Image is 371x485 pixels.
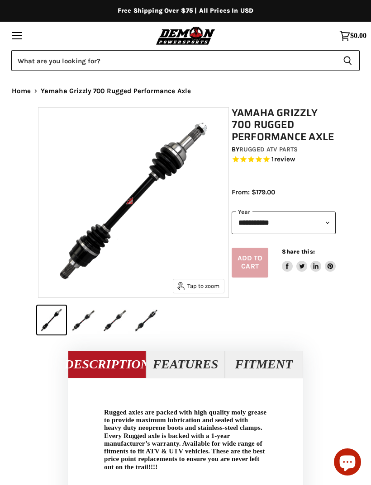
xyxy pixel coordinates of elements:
[38,108,228,297] img: Yamaha Grizzly 700 Rugged Performance Axle
[282,248,336,278] aside: Share this:
[154,25,217,46] img: Demon Powersports
[232,212,336,234] select: year
[274,155,295,163] span: review
[335,26,371,46] a: $0.00
[69,306,98,334] button: Yamaha Grizzly 700 Rugged Performance Axle thumbnail
[12,87,31,95] a: Home
[239,146,298,153] a: Rugged ATV Parts
[232,107,336,143] h1: Yamaha Grizzly 700 Rugged Performance Axle
[271,155,295,163] span: 1 reviews
[37,306,66,334] button: Yamaha Grizzly 700 Rugged Performance Axle thumbnail
[173,279,224,293] button: Tap to zoom
[177,282,219,290] span: Tap to zoom
[225,351,303,378] button: Fitment
[11,50,336,71] input: Search
[282,248,314,255] span: Share this:
[11,50,360,71] form: Product
[100,306,129,334] button: Yamaha Grizzly 700 Rugged Performance Axle thumbnail
[331,448,364,478] inbox-online-store-chat: Shopify online store chat
[41,87,191,95] span: Yamaha Grizzly 700 Rugged Performance Axle
[146,351,224,378] button: Features
[232,145,336,155] div: by
[232,188,275,196] span: From: $179.00
[68,351,146,378] button: Description
[350,32,366,40] span: $0.00
[132,306,161,334] button: Yamaha Grizzly 700 Rugged Performance Axle thumbnail
[232,155,336,165] span: Rated 5.0 out of 5 stars 1 reviews
[336,50,360,71] button: Search
[104,409,267,471] p: Rugged axles are packed with high quality moly grease to provide maximum lubrication and sealed w...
